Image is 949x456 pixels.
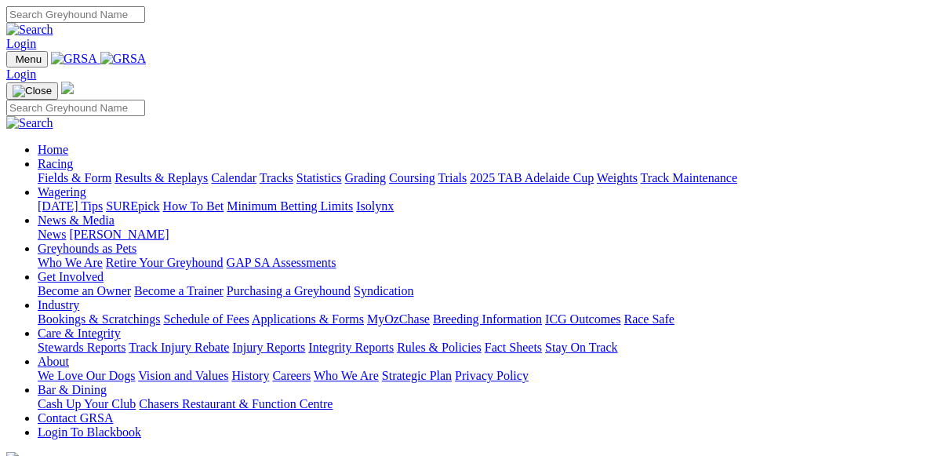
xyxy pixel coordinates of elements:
[227,256,336,269] a: GAP SA Assessments
[6,116,53,130] img: Search
[252,312,364,326] a: Applications & Forms
[38,157,73,170] a: Racing
[38,411,113,425] a: Contact GRSA
[6,100,145,116] input: Search
[38,355,69,368] a: About
[296,171,342,184] a: Statistics
[106,256,224,269] a: Retire Your Greyhound
[6,6,145,23] input: Search
[38,369,943,383] div: About
[163,312,249,326] a: Schedule of Fees
[38,312,160,326] a: Bookings & Scratchings
[597,171,638,184] a: Weights
[308,341,394,354] a: Integrity Reports
[227,284,351,297] a: Purchasing a Greyhound
[38,284,943,298] div: Get Involved
[38,185,86,199] a: Wagering
[38,369,135,382] a: We Love Our Dogs
[272,369,311,382] a: Careers
[382,369,452,382] a: Strategic Plan
[38,199,943,213] div: Wagering
[485,341,542,354] a: Fact Sheets
[227,199,353,213] a: Minimum Betting Limits
[138,369,228,382] a: Vision and Values
[38,256,103,269] a: Who We Are
[389,171,435,184] a: Coursing
[455,369,529,382] a: Privacy Policy
[13,85,52,97] img: Close
[38,383,107,396] a: Bar & Dining
[115,171,208,184] a: Results & Replays
[367,312,430,326] a: MyOzChase
[38,199,103,213] a: [DATE] Tips
[106,199,159,213] a: SUREpick
[438,171,467,184] a: Trials
[38,312,943,326] div: Industry
[433,312,542,326] a: Breeding Information
[61,82,74,94] img: logo-grsa-white.png
[16,53,42,65] span: Menu
[545,341,617,354] a: Stay On Track
[354,284,413,297] a: Syndication
[38,270,104,283] a: Get Involved
[38,256,943,270] div: Greyhounds as Pets
[38,341,943,355] div: Care & Integrity
[38,341,125,354] a: Stewards Reports
[38,143,68,156] a: Home
[38,171,111,184] a: Fields & Form
[38,326,121,340] a: Care & Integrity
[6,51,48,67] button: Toggle navigation
[6,37,36,50] a: Login
[231,369,269,382] a: History
[38,298,79,312] a: Industry
[260,171,293,184] a: Tracks
[397,341,482,354] a: Rules & Policies
[139,397,333,410] a: Chasers Restaurant & Function Centre
[38,425,141,439] a: Login To Blackbook
[38,171,943,185] div: Racing
[69,228,169,241] a: [PERSON_NAME]
[129,341,229,354] a: Track Injury Rebate
[163,199,224,213] a: How To Bet
[38,213,115,227] a: News & Media
[641,171,737,184] a: Track Maintenance
[345,171,386,184] a: Grading
[314,369,379,382] a: Who We Are
[38,242,136,255] a: Greyhounds as Pets
[38,284,131,297] a: Become an Owner
[624,312,674,326] a: Race Safe
[545,312,620,326] a: ICG Outcomes
[6,82,58,100] button: Toggle navigation
[38,397,136,410] a: Cash Up Your Club
[38,397,943,411] div: Bar & Dining
[38,228,66,241] a: News
[470,171,594,184] a: 2025 TAB Adelaide Cup
[356,199,394,213] a: Isolynx
[38,228,943,242] div: News & Media
[232,341,305,354] a: Injury Reports
[6,23,53,37] img: Search
[211,171,256,184] a: Calendar
[6,67,36,81] a: Login
[51,52,97,66] img: GRSA
[134,284,224,297] a: Become a Trainer
[100,52,147,66] img: GRSA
